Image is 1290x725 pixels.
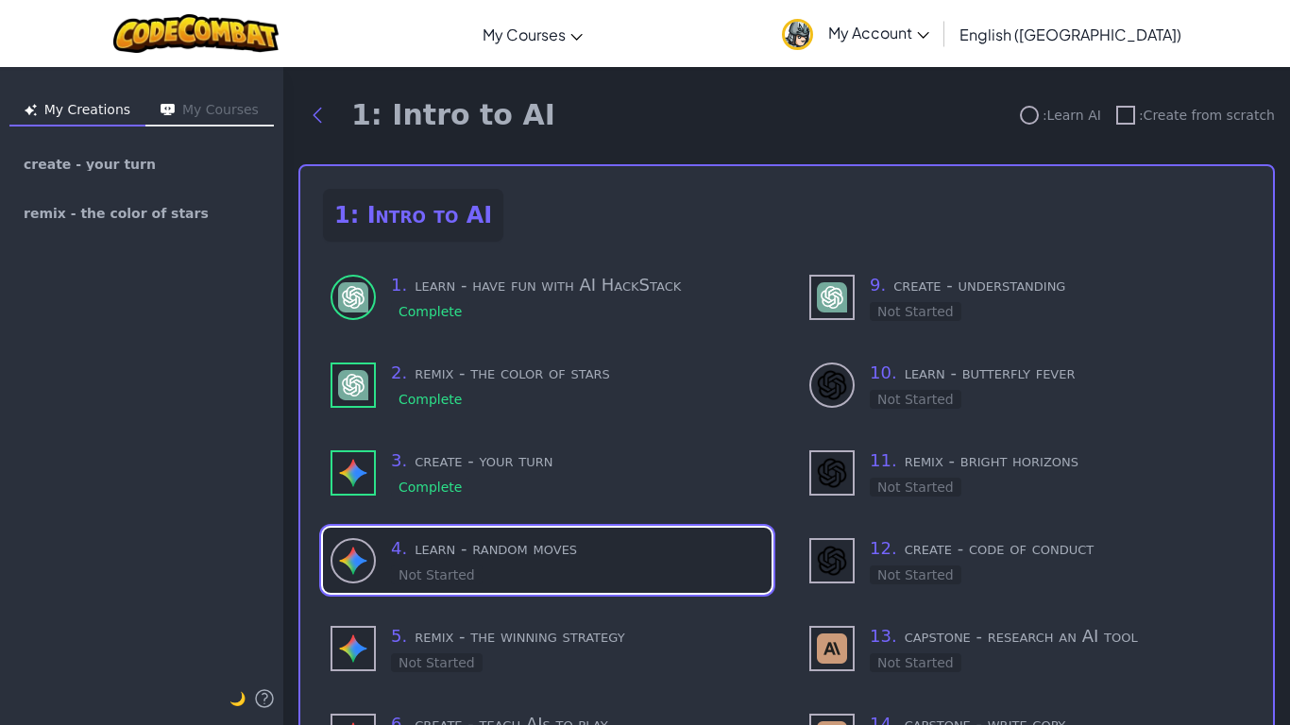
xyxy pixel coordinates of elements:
[959,25,1181,44] span: English ([GEOGRAPHIC_DATA])
[802,440,1250,505] div: use - DALL-E 3 (Not Started)
[391,272,764,298] h3: learn - have fun with AI HackStack
[802,264,1250,329] div: use - GPT-4 (Not Started)
[802,528,1250,593] div: use - DALL-E 3 (Not Started)
[802,352,1250,417] div: learn to use - DALL-E 3 (Not Started)
[870,565,961,584] div: Not Started
[870,447,1243,474] h3: remix - bright horizons
[391,535,764,562] h3: learn - random moves
[391,360,764,386] h3: remix - the color of stars
[870,626,897,646] span: 13 .
[338,282,368,312] img: GPT-4
[391,450,407,470] span: 3 .
[338,458,368,488] img: Gemini
[391,478,469,497] div: Complete
[323,264,772,329] div: learn to use - GPT-4 (Complete)
[870,272,1243,298] h3: create - understanding
[323,528,772,593] div: learn to use - Gemini (Not Started)
[323,615,772,681] div: use - Gemini (Not Started)
[229,687,246,710] button: 🌙
[870,653,961,672] div: Not Started
[1139,106,1275,125] span: : Create from scratch
[870,478,961,497] div: Not Started
[391,565,483,584] div: Not Started
[391,275,407,295] span: 1 .
[9,96,145,126] button: My Creations
[817,370,847,400] img: DALL-E 3
[870,275,886,295] span: 9 .
[391,653,483,672] div: Not Started
[802,615,1250,681] div: use - Claude (Not Started)
[161,104,175,116] img: Icon
[8,191,276,236] a: remix - the color of stars
[391,538,407,558] span: 4 .
[870,535,1243,562] h3: create - code of conduct
[391,623,764,649] h3: remix - the winning strategy
[229,691,246,706] span: 🌙
[338,370,368,400] img: GPT-4
[950,8,1191,59] a: English ([GEOGRAPHIC_DATA])
[817,282,847,312] img: GPT-4
[323,189,503,242] h2: 1: Intro to AI
[870,302,961,321] div: Not Started
[351,98,555,132] h1: 1: Intro to AI
[391,626,407,646] span: 5 .
[24,207,209,220] span: remix - the color of stars
[323,352,772,417] div: use - GPT-4 (Complete)
[483,25,566,44] span: My Courses
[870,390,961,409] div: Not Started
[870,450,897,470] span: 11 .
[870,360,1243,386] h3: learn - butterfly fever
[782,19,813,50] img: avatar
[145,96,274,126] button: My Courses
[870,538,897,558] span: 12 .
[391,362,407,382] span: 2 .
[391,447,764,474] h3: create - your turn
[113,14,279,53] img: CodeCombat logo
[1043,106,1101,125] span: : Learn AI
[391,302,469,321] div: Complete
[870,362,897,382] span: 10 .
[817,458,847,488] img: DALL-E 3
[817,546,847,576] img: DALL-E 3
[473,8,592,59] a: My Courses
[870,623,1243,649] h3: capstone - research an AI tool
[8,142,276,187] a: create - your turn
[25,104,37,116] img: Icon
[338,633,368,664] img: Gemini
[323,440,772,505] div: use - Gemini (Complete)
[338,546,368,576] img: Gemini
[828,23,929,42] span: My Account
[298,96,336,134] button: Back to modules
[817,633,847,664] img: Claude
[391,390,469,409] div: Complete
[772,4,939,63] a: My Account
[24,158,156,171] span: create - your turn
